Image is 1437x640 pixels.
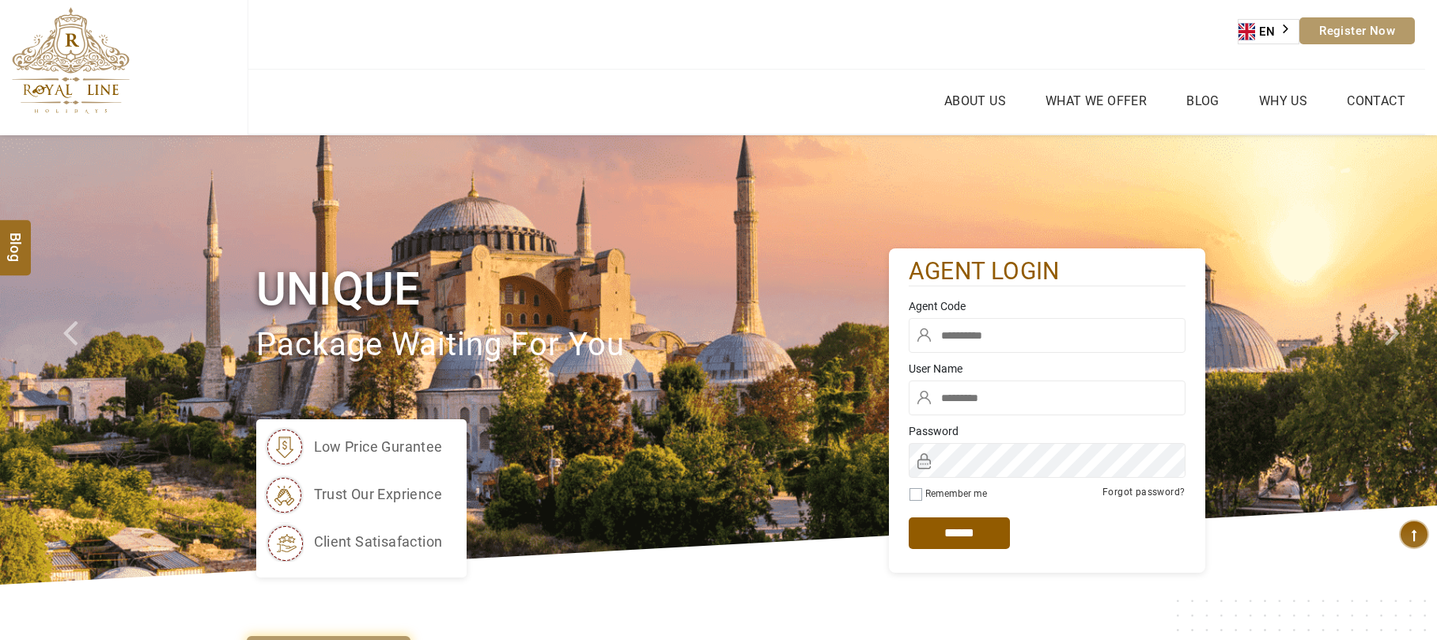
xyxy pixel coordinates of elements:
[909,423,1186,439] label: Password
[264,427,443,467] li: low price gurantee
[909,298,1186,314] label: Agent Code
[1042,89,1151,112] a: What we Offer
[909,361,1186,377] label: User Name
[925,488,987,499] label: Remember me
[264,522,443,562] li: client satisafaction
[1255,89,1311,112] a: Why Us
[940,89,1010,112] a: About Us
[909,256,1186,287] h2: agent login
[1102,487,1185,498] a: Forgot password?
[12,7,130,114] img: The Royal Line Holidays
[1299,17,1415,44] a: Register Now
[1182,89,1223,112] a: Blog
[1238,19,1299,44] div: Language
[256,259,889,319] h1: Unique
[43,135,115,585] a: Check next prev
[6,232,26,245] span: Blog
[1238,19,1299,44] aside: Language selected: English
[1238,20,1299,44] a: EN
[264,475,443,514] li: trust our exprience
[1365,135,1437,585] a: Check next image
[256,319,889,372] p: package waiting for you
[1343,89,1409,112] a: Contact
